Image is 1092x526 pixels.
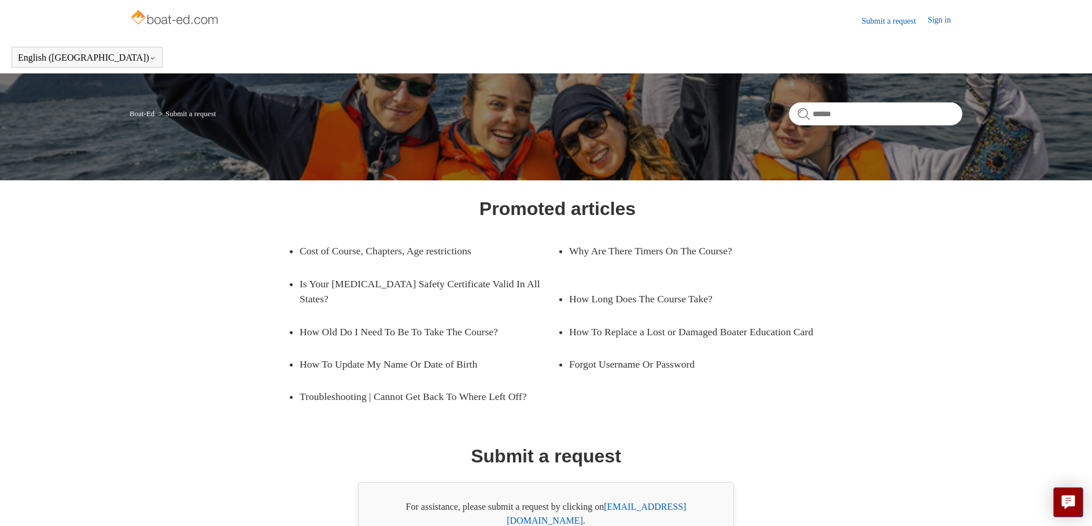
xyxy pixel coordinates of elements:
a: How To Replace a Lost or Damaged Boater Education Card [569,316,827,348]
button: English ([GEOGRAPHIC_DATA]) [18,53,156,63]
a: Is Your [MEDICAL_DATA] Safety Certificate Valid In All States? [300,268,558,316]
h1: Submit a request [471,442,621,470]
a: Boat-Ed [130,109,154,118]
a: How Old Do I Need To Be To Take The Course? [300,316,540,348]
a: Sign in [928,14,962,28]
a: Forgot Username Or Password [569,348,810,380]
h1: Promoted articles [479,195,636,223]
a: Cost of Course, Chapters, Age restrictions [300,235,540,267]
a: How To Update My Name Or Date of Birth [300,348,540,380]
a: How Long Does The Course Take? [569,283,810,315]
a: Why Are There Timers On The Course? [569,235,810,267]
a: Troubleshooting | Cannot Get Back To Where Left Off? [300,380,558,413]
li: Submit a request [157,109,216,118]
input: Search [789,102,962,125]
a: Submit a request [862,15,928,27]
li: Boat-Ed [130,109,157,118]
img: Boat-Ed Help Center home page [130,7,222,30]
button: Live chat [1053,487,1083,517]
